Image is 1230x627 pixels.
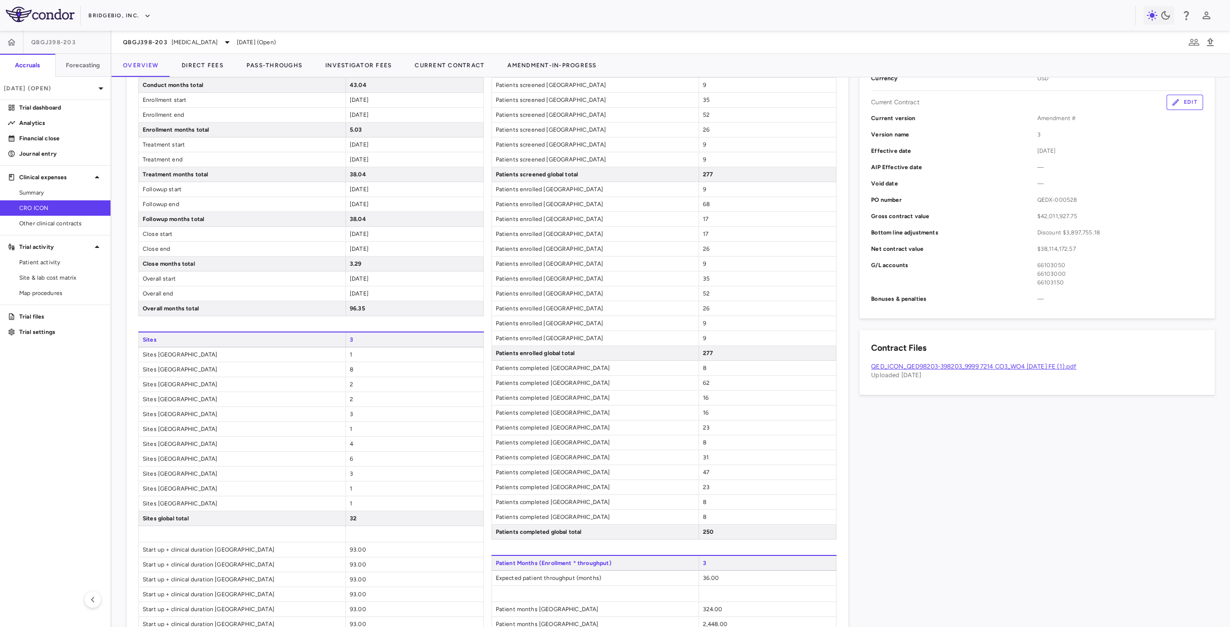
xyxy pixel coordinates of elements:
[235,54,314,77] button: Pass-Throughs
[1037,196,1203,204] span: QEDX-000528
[703,335,706,342] span: 9
[139,182,345,197] span: Followup start
[350,576,366,583] span: 93.00
[139,511,345,526] span: Sites global total
[492,480,699,494] span: Patients completed [GEOGRAPHIC_DATA]
[492,510,699,524] span: Patients completed [GEOGRAPHIC_DATA]
[139,347,345,362] span: Sites [GEOGRAPHIC_DATA]
[492,257,699,271] span: Patients enrolled [GEOGRAPHIC_DATA]
[1037,74,1203,83] span: USD
[703,484,710,491] span: 23
[350,411,353,418] span: 3
[19,289,103,297] span: Map procedures
[19,134,103,143] p: Financial close
[350,441,353,447] span: 4
[871,98,919,107] p: Current Contract
[350,606,366,613] span: 93.00
[871,371,1203,380] p: Uploaded [DATE]
[139,542,345,557] span: Start up + clinical duration [GEOGRAPHIC_DATA]
[703,499,706,505] span: 8
[139,137,345,152] span: Treatment start
[139,422,345,436] span: Sites [GEOGRAPHIC_DATA]
[492,137,699,152] span: Patients screened [GEOGRAPHIC_DATA]
[492,212,699,226] span: Patients enrolled [GEOGRAPHIC_DATA]
[492,435,699,450] span: Patients completed [GEOGRAPHIC_DATA]
[703,305,710,312] span: 26
[703,97,710,103] span: 35
[492,331,699,345] span: Patients enrolled [GEOGRAPHIC_DATA]
[138,332,345,347] span: Sites
[871,342,926,355] h6: Contract Files
[492,376,699,390] span: Patients completed [GEOGRAPHIC_DATA]
[350,216,366,222] span: 38.04
[350,260,362,267] span: 3.29
[1037,228,1203,237] div: Discount $3,897,755.18
[703,424,710,431] span: 23
[350,455,353,462] span: 6
[492,93,699,107] span: Patients screened [GEOGRAPHIC_DATA]
[492,346,699,360] span: Patients enrolled global total
[492,123,699,137] span: Patients screened [GEOGRAPHIC_DATA]
[492,316,699,331] span: Patients enrolled [GEOGRAPHIC_DATA]
[496,54,608,77] button: Amendment-In-Progress
[350,500,352,507] span: 1
[350,156,369,163] span: [DATE]
[139,437,345,451] span: Sites [GEOGRAPHIC_DATA]
[703,350,713,357] span: 277
[19,119,103,127] p: Analytics
[703,171,713,178] span: 277
[1037,130,1203,139] span: 3
[19,312,103,321] p: Trial files
[15,61,40,70] h6: Accruals
[350,186,369,193] span: [DATE]
[139,496,345,511] span: Sites [GEOGRAPHIC_DATA]
[350,97,369,103] span: [DATE]
[703,409,709,416] span: 16
[350,366,353,373] span: 8
[139,467,345,481] span: Sites [GEOGRAPHIC_DATA]
[6,7,74,22] img: logo-full-SnFGN8VE.png
[703,380,710,386] span: 62
[237,38,276,47] span: [DATE] (Open)
[492,152,699,167] span: Patients screened [GEOGRAPHIC_DATA]
[492,227,699,241] span: Patients enrolled [GEOGRAPHIC_DATA]
[871,196,1037,204] p: PO number
[350,290,369,297] span: [DATE]
[19,273,103,282] span: Site & lab cost matrix
[699,556,836,570] span: 3
[139,212,345,226] span: Followup months total
[703,514,706,520] span: 8
[19,328,103,336] p: Trial settings
[871,147,1037,155] p: Effective date
[350,82,367,88] span: 43.04
[492,391,699,405] span: Patients completed [GEOGRAPHIC_DATA]
[703,290,710,297] span: 52
[703,111,710,118] span: 52
[350,231,369,237] span: [DATE]
[492,465,699,479] span: Patients completed [GEOGRAPHIC_DATA]
[170,54,235,77] button: Direct Fees
[350,591,366,598] span: 93.00
[1037,261,1203,270] div: 66103050
[350,426,352,432] span: 1
[19,149,103,158] p: Journal entry
[703,126,710,133] span: 26
[88,8,151,24] button: BridgeBio, Inc.
[492,495,699,509] span: Patients completed [GEOGRAPHIC_DATA]
[871,179,1037,188] p: Void date
[139,108,345,122] span: Enrollment end
[123,38,168,46] span: QBGJ398-203
[19,103,103,112] p: Trial dashboard
[703,216,708,222] span: 17
[350,470,353,477] span: 3
[350,246,369,252] span: [DATE]
[139,123,345,137] span: Enrollment months total
[703,141,706,148] span: 9
[350,111,369,118] span: [DATE]
[703,394,709,401] span: 16
[871,228,1037,237] p: Bottom line adjustments
[1167,95,1203,110] button: Edit
[350,201,369,208] span: [DATE]
[350,381,353,388] span: 2
[139,152,345,167] span: Treatment end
